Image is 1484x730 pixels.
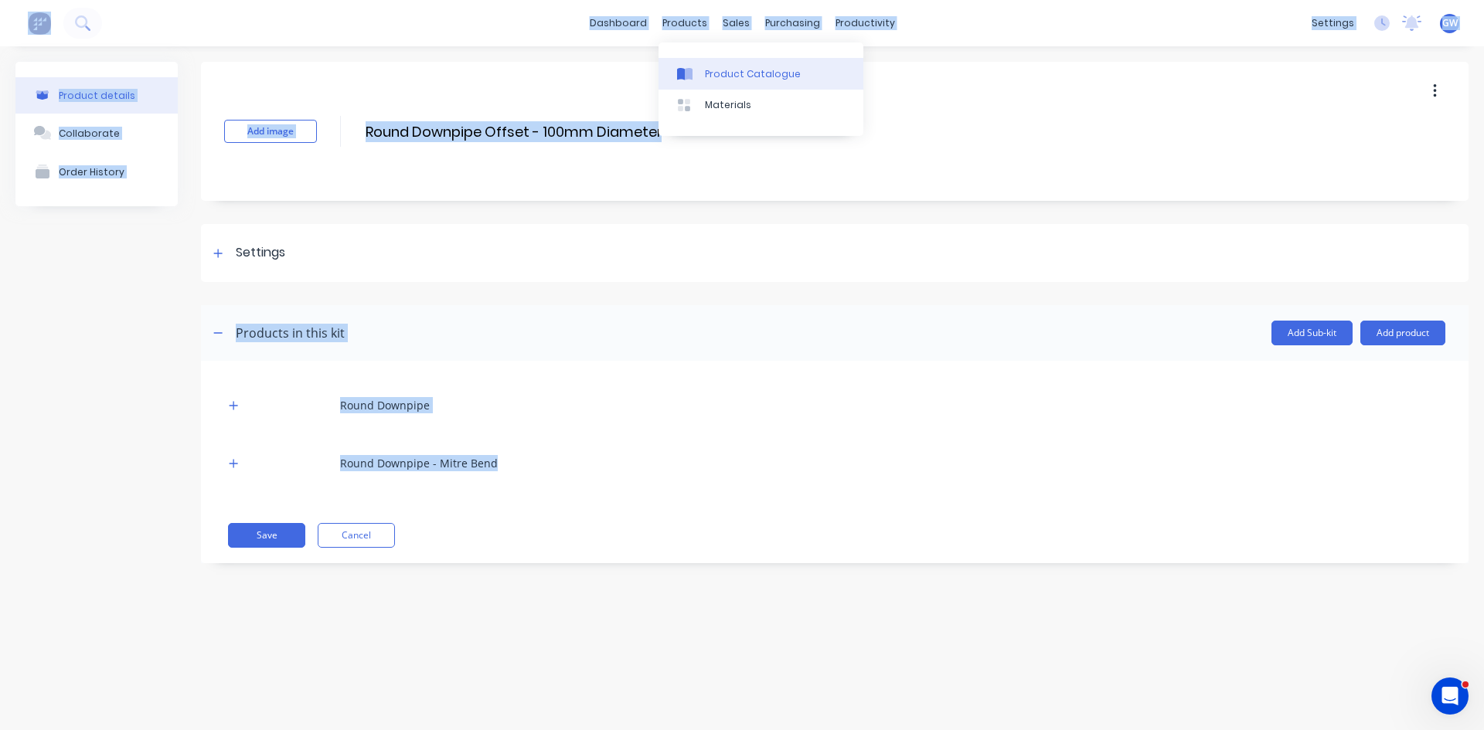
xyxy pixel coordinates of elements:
[705,98,751,112] div: Materials
[1271,321,1353,345] button: Add Sub-kit
[1304,12,1362,35] div: settings
[28,12,51,35] img: Factory
[655,12,715,35] div: products
[236,324,345,342] div: Products in this kit
[1431,677,1469,715] iframe: Intercom live chat
[59,127,120,139] div: Collaborate
[15,77,178,114] button: Product details
[757,12,828,35] div: purchasing
[659,90,863,121] a: Materials
[15,152,178,191] button: Order History
[705,67,801,81] div: Product Catalogue
[59,90,135,101] div: Product details
[364,121,663,143] input: Enter kit name
[15,114,178,152] button: Collaborate
[236,243,285,263] div: Settings
[228,523,305,548] button: Save
[318,523,395,548] button: Cancel
[1360,321,1445,345] button: Add product
[59,166,124,178] div: Order History
[1442,16,1458,30] span: GW
[582,12,655,35] a: dashboard
[340,455,498,471] div: Round Downpipe - Mitre Bend
[828,12,903,35] div: productivity
[224,120,317,143] button: Add image
[340,397,430,413] div: Round Downpipe
[715,12,757,35] div: sales
[659,58,863,89] a: Product Catalogue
